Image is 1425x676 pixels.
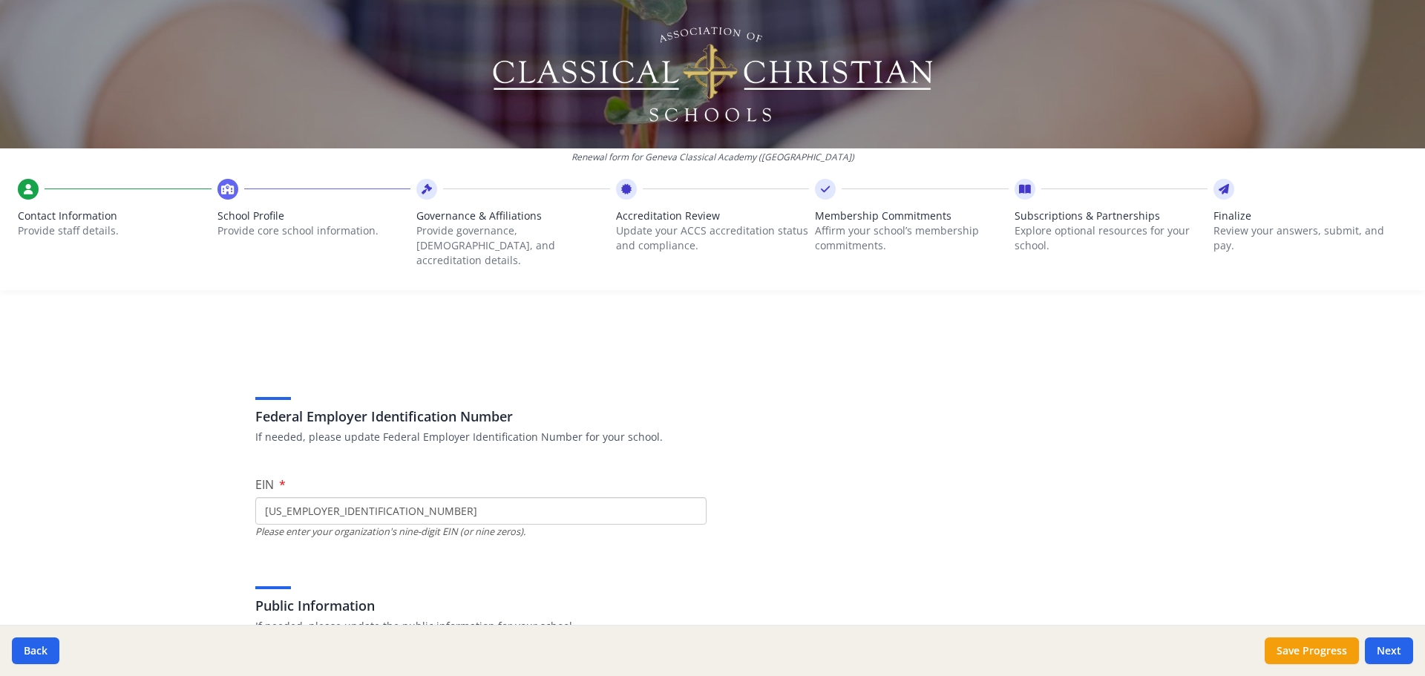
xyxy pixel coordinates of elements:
[1015,223,1208,253] p: Explore optional resources for your school.
[255,619,1170,634] p: If needed, please update the public information for your school.
[1265,637,1359,664] button: Save Progress
[1365,637,1413,664] button: Next
[491,22,935,126] img: Logo
[416,223,610,268] p: Provide governance, [DEMOGRAPHIC_DATA], and accreditation details.
[12,637,59,664] button: Back
[255,525,707,539] div: Please enter your organization's nine-digit EIN (or nine zeros).
[416,209,610,223] span: Governance & Affiliations
[255,430,1170,444] p: If needed, please update Federal Employer Identification Number for your school.
[1015,209,1208,223] span: Subscriptions & Partnerships
[217,223,411,238] p: Provide core school information.
[255,476,274,493] span: EIN
[18,209,212,223] span: Contact Information
[255,595,1170,616] h3: Public Information
[815,223,1009,253] p: Affirm your school’s membership commitments.
[255,406,1170,427] h3: Federal Employer Identification Number
[815,209,1009,223] span: Membership Commitments
[1213,223,1407,253] p: Review your answers, submit, and pay.
[1213,209,1407,223] span: Finalize
[18,223,212,238] p: Provide staff details.
[616,209,810,223] span: Accreditation Review
[616,223,810,253] p: Update your ACCS accreditation status and compliance.
[217,209,411,223] span: School Profile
